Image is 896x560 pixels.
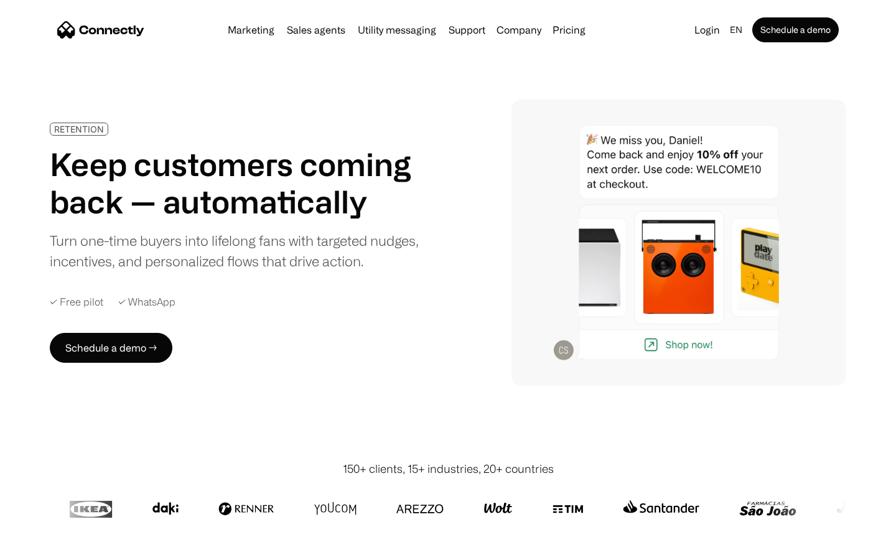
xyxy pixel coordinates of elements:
[497,21,541,39] div: Company
[25,538,75,556] ul: Language list
[548,25,590,35] a: Pricing
[223,25,279,35] a: Marketing
[444,25,490,35] a: Support
[730,21,742,39] div: en
[118,296,175,308] div: ✓ WhatsApp
[12,537,75,556] aside: Language selected: English
[689,21,725,39] a: Login
[50,333,172,363] a: Schedule a demo →
[282,25,350,35] a: Sales agents
[752,17,839,42] a: Schedule a demo
[343,460,554,477] div: 150+ clients, 15+ industries, 20+ countries
[50,146,428,220] h1: Keep customers coming back — automatically
[50,230,428,271] div: Turn one-time buyers into lifelong fans with targeted nudges, incentives, and personalized flows ...
[50,296,103,308] div: ✓ Free pilot
[54,124,104,134] div: RETENTION
[353,25,441,35] a: Utility messaging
